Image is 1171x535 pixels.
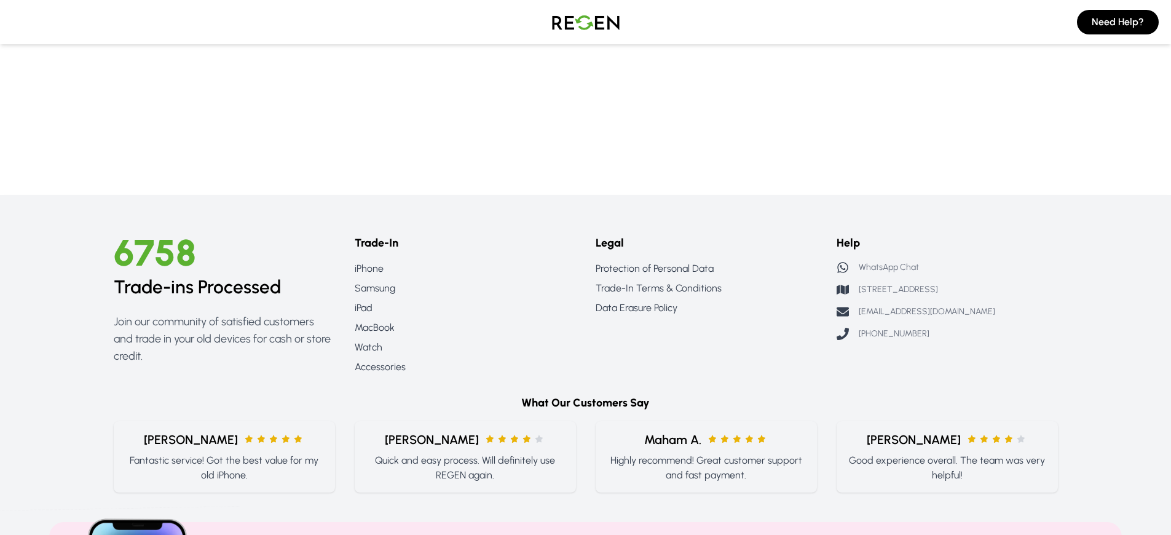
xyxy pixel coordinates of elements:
button: Need Help? [1077,10,1159,34]
h6: What Our Customers Say [114,394,1058,411]
a: iPhone [355,261,576,276]
a: Trade-In Terms & Conditions [596,281,817,296]
p: Highly recommend! Great customer support and fast payment. [605,453,807,483]
a: Protection of Personal Data [596,261,817,276]
p: Quick and easy process. Will definitely use REGEN again. [365,453,566,483]
h6: Trade-In [355,234,576,252]
h6: Help [837,234,1058,252]
p: [EMAIL_ADDRESS][DOMAIN_NAME] [859,306,995,318]
a: Accessories [355,360,576,374]
p: Fantastic service! Got the best value for my old iPhone. [124,453,325,483]
p: [PHONE_NUMBER] [859,328,929,340]
p: Join our community of satisfied customers and trade in your old devices for cash or store credit. [114,313,335,365]
a: Samsung [355,281,576,296]
h2: Trade-ins Processed [114,276,335,298]
span: [PERSON_NAME] [385,431,479,448]
img: Logo [543,5,629,39]
a: Watch [355,340,576,355]
a: Data Erasure Policy [596,301,817,315]
p: Good experience overall. The team was very helpful! [846,453,1048,483]
span: [PERSON_NAME] [144,431,238,448]
p: WhatsApp Chat [859,261,919,274]
a: iPad [355,301,576,315]
a: MacBook [355,320,576,335]
span: Maham A. [644,431,701,448]
h6: Legal [596,234,817,252]
span: [PERSON_NAME] [867,431,961,448]
p: [STREET_ADDRESS] [859,283,938,296]
span: 6758 [114,231,196,275]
